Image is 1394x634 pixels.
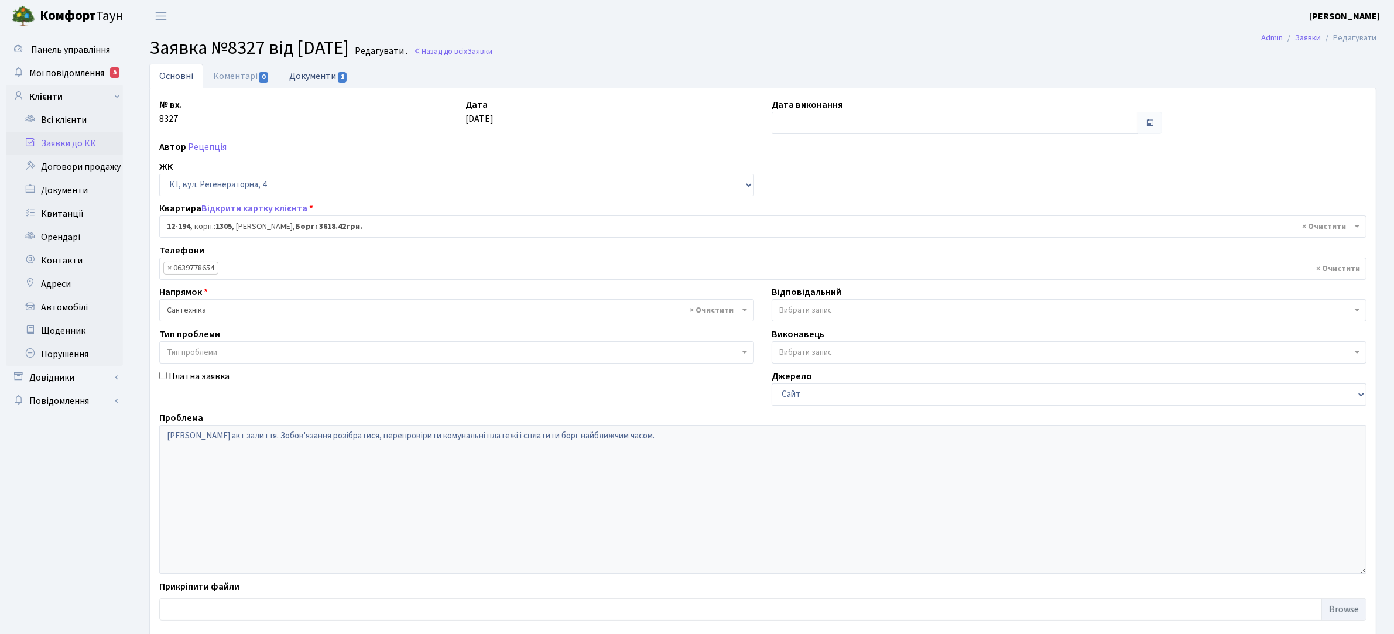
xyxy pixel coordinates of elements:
[167,221,1352,232] span: <b>12-194</b>, корп.: <b>1305</b>, Хохотва Ольга Ігорівна, <b>Борг: 3618.42грн.</b>
[159,299,754,321] span: Сантехніка
[12,5,35,28] img: logo.png
[6,85,123,108] a: Клієнти
[159,244,204,258] label: Телефони
[167,304,739,316] span: Сантехніка
[167,221,190,232] b: 12-194
[772,327,824,341] label: Виконавець
[259,72,268,83] span: 0
[6,61,123,85] a: Мої повідомлення5
[6,202,123,225] a: Квитанції
[215,221,232,232] b: 1305
[1302,221,1346,232] span: Видалити всі елементи
[1316,263,1360,275] span: Видалити всі елементи
[150,98,457,134] div: 8327
[169,369,230,383] label: Платна заявка
[159,411,203,425] label: Проблема
[6,132,123,155] a: Заявки до КК
[110,67,119,78] div: 5
[149,35,349,61] span: Заявка №8327 від [DATE]
[772,285,841,299] label: Відповідальний
[159,285,208,299] label: Напрямок
[6,155,123,179] a: Договори продажу
[1261,32,1283,44] a: Admin
[6,179,123,202] a: Документи
[201,202,307,215] a: Відкрити картку клієнта
[159,327,220,341] label: Тип проблеми
[772,369,812,383] label: Джерело
[159,160,173,174] label: ЖК
[6,108,123,132] a: Всі клієнти
[6,272,123,296] a: Адреси
[779,304,832,316] span: Вибрати запис
[167,347,217,358] span: Тип проблеми
[6,225,123,249] a: Орендарі
[1309,9,1380,23] a: [PERSON_NAME]
[779,347,832,358] span: Вибрати запис
[40,6,123,26] span: Таун
[6,319,123,342] a: Щоденник
[772,98,842,112] label: Дата виконання
[279,64,358,88] a: Документи
[149,64,203,88] a: Основні
[167,262,172,274] span: ×
[203,64,279,88] a: Коментарі
[1321,32,1376,44] li: Редагувати
[40,6,96,25] b: Комфорт
[159,425,1366,574] textarea: [PERSON_NAME] акт залиття. Зобов'язання розібратися, перепровірити комунальні платежі і сплатити ...
[6,296,123,319] a: Автомобілі
[1244,26,1394,50] nav: breadcrumb
[31,43,110,56] span: Панель управління
[29,67,104,80] span: Мої повідомлення
[352,46,407,57] small: Редагувати .
[146,6,176,26] button: Переключити навігацію
[6,342,123,366] a: Порушення
[6,38,123,61] a: Панель управління
[1295,32,1321,44] a: Заявки
[159,140,186,154] label: Автор
[413,46,492,57] a: Назад до всіхЗаявки
[163,262,218,275] li: 0639778654
[159,580,239,594] label: Прикріпити файли
[690,304,734,316] span: Видалити всі елементи
[467,46,492,57] span: Заявки
[295,221,362,232] b: Борг: 3618.42грн.
[465,98,488,112] label: Дата
[6,389,123,413] a: Повідомлення
[188,140,227,153] a: Рецепція
[1309,10,1380,23] b: [PERSON_NAME]
[457,98,763,134] div: [DATE]
[159,201,313,215] label: Квартира
[6,249,123,272] a: Контакти
[6,366,123,389] a: Довідники
[159,215,1366,238] span: <b>12-194</b>, корп.: <b>1305</b>, Хохотва Ольга Ігорівна, <b>Борг: 3618.42грн.</b>
[159,98,182,112] label: № вх.
[338,72,347,83] span: 1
